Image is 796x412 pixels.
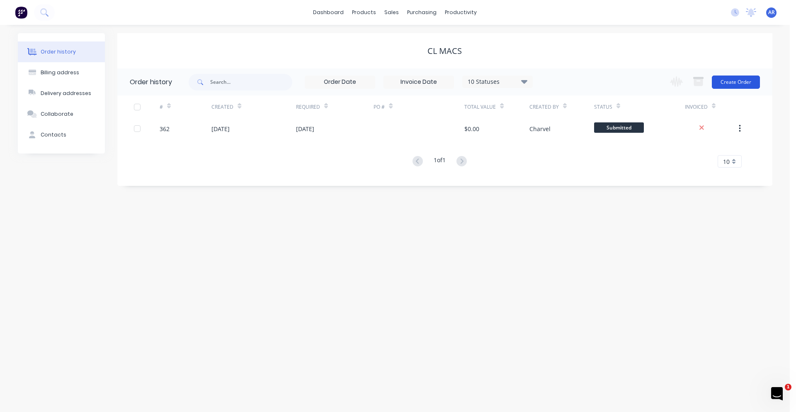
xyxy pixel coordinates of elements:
[18,83,105,104] button: Delivery addresses
[18,124,105,145] button: Contacts
[594,103,612,111] div: Status
[464,124,479,133] div: $0.00
[529,124,551,133] div: Charvel
[15,6,27,19] img: Factory
[41,90,91,97] div: Delivery addresses
[785,384,791,390] span: 1
[296,124,314,133] div: [DATE]
[305,76,375,88] input: Order Date
[41,48,76,56] div: Order history
[211,95,296,118] div: Created
[685,95,737,118] div: Invoiced
[41,110,73,118] div: Collaborate
[18,62,105,83] button: Billing address
[463,77,532,86] div: 10 Statuses
[529,95,594,118] div: Created By
[403,6,441,19] div: purchasing
[210,74,292,90] input: Search...
[18,41,105,62] button: Order history
[296,95,374,118] div: Required
[3,3,17,27] div: Open Intercom Messenger
[768,9,775,16] span: AR
[384,76,454,88] input: Invoice Date
[594,95,685,118] div: Status
[160,95,211,118] div: #
[130,77,172,87] div: Order history
[723,157,730,166] span: 10
[685,103,708,111] div: Invoiced
[3,3,17,27] div: Intercom messenger
[380,6,403,19] div: sales
[211,124,230,133] div: [DATE]
[41,69,79,76] div: Billing address
[296,103,320,111] div: Required
[427,46,462,56] div: CL Macs
[768,384,788,404] iframe: Intercom live chat
[160,103,163,111] div: #
[712,76,760,89] button: Create Order
[18,104,105,124] button: Collaborate
[309,6,348,19] a: dashboard
[348,6,380,19] div: products
[3,3,17,27] div: Intercom
[594,122,644,133] span: Submitted
[464,103,496,111] div: Total Value
[464,95,529,118] div: Total Value
[374,103,385,111] div: PO #
[441,6,481,19] div: productivity
[41,131,66,139] div: Contacts
[529,103,559,111] div: Created By
[374,95,464,118] div: PO #
[211,103,233,111] div: Created
[434,156,446,168] div: 1 of 1
[160,124,170,133] div: 362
